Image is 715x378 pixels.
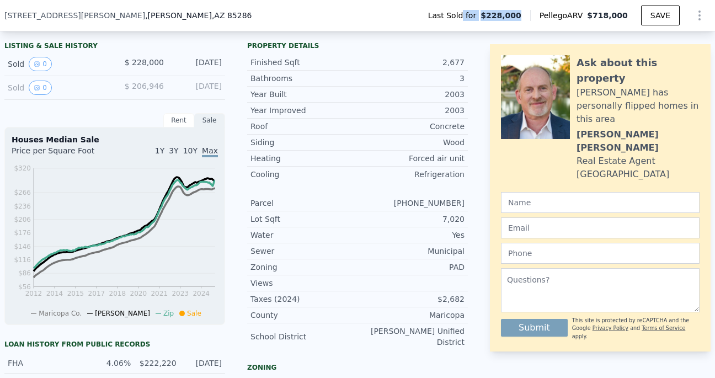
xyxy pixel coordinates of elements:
[8,81,106,95] div: Sold
[250,331,357,342] div: School District
[14,203,31,210] tspan: $236
[8,57,106,71] div: Sold
[250,57,357,68] div: Finished Sqft
[29,81,52,95] button: View historical data
[14,229,31,237] tspan: $176
[357,73,465,84] div: 3
[689,4,711,26] button: Show Options
[357,121,465,132] div: Concrete
[4,340,225,349] div: Loan history from public records
[39,310,82,317] span: Maricopa Co.
[501,217,700,238] input: Email
[250,214,357,225] div: Lot Sqft
[163,310,174,317] span: Zip
[540,10,588,21] span: Pellego ARV
[357,294,465,305] div: $2,682
[501,192,700,213] input: Name
[250,246,357,257] div: Sewer
[14,256,31,264] tspan: $116
[14,243,31,251] tspan: $146
[137,358,176,369] div: $222,220
[357,169,465,180] div: Refrigeration
[18,269,31,277] tspan: $86
[250,105,357,116] div: Year Improved
[250,310,357,321] div: County
[357,137,465,148] div: Wood
[428,10,481,21] span: Last Sold for
[357,153,465,164] div: Forced air unit
[642,325,685,331] a: Terms of Service
[14,216,31,223] tspan: $206
[593,325,628,331] a: Privacy Policy
[14,164,31,172] tspan: $320
[92,358,131,369] div: 4.06%
[357,198,465,209] div: [PHONE_NUMBER]
[18,283,31,291] tspan: $56
[173,57,222,71] div: [DATE]
[169,146,178,155] span: 3Y
[250,137,357,148] div: Siding
[25,290,42,297] tspan: 2012
[250,169,357,180] div: Cooling
[357,89,465,100] div: 2003
[250,262,357,273] div: Zoning
[4,41,225,52] div: LISTING & SALE HISTORY
[193,290,210,297] tspan: 2024
[357,326,465,348] div: [PERSON_NAME] Unified District
[46,290,63,297] tspan: 2014
[183,358,222,369] div: [DATE]
[357,105,465,116] div: 2003
[250,89,357,100] div: Year Built
[250,294,357,305] div: Taxes (2024)
[250,73,357,84] div: Bathrooms
[4,10,145,21] span: [STREET_ADDRESS][PERSON_NAME]
[501,243,700,264] input: Phone
[12,134,218,145] div: Houses Median Sale
[183,146,198,155] span: 10Y
[163,113,194,127] div: Rent
[577,155,655,168] div: Real Estate Agent
[88,290,105,297] tspan: 2017
[577,55,700,86] div: Ask about this property
[8,358,86,369] div: FHA
[250,153,357,164] div: Heating
[577,86,700,126] div: [PERSON_NAME] has personally flipped homes in this area
[481,10,521,21] span: $228,000
[29,57,52,71] button: View historical data
[247,41,468,50] div: Property details
[145,10,252,21] span: , [PERSON_NAME]
[357,57,465,68] div: 2,677
[130,290,147,297] tspan: 2020
[125,58,164,67] span: $ 228,000
[67,290,84,297] tspan: 2015
[357,230,465,241] div: Yes
[151,290,168,297] tspan: 2021
[187,310,201,317] span: Sale
[501,319,568,337] button: Submit
[357,246,465,257] div: Municipal
[12,145,115,163] div: Price per Square Foot
[250,198,357,209] div: Parcel
[173,81,222,95] div: [DATE]
[247,363,468,372] div: Zoning
[577,128,700,155] div: [PERSON_NAME] [PERSON_NAME]
[250,230,357,241] div: Water
[125,82,164,90] span: $ 206,946
[250,278,357,289] div: Views
[109,290,126,297] tspan: 2018
[250,121,357,132] div: Roof
[572,317,700,340] div: This site is protected by reCAPTCHA and the Google and apply.
[95,310,150,317] span: [PERSON_NAME]
[172,290,189,297] tspan: 2023
[587,11,628,20] span: $718,000
[212,11,252,20] span: , AZ 85286
[641,6,680,25] button: SAVE
[577,168,669,181] div: [GEOGRAPHIC_DATA]
[357,262,465,273] div: PAD
[155,146,164,155] span: 1Y
[357,214,465,225] div: 7,020
[14,189,31,196] tspan: $266
[194,113,225,127] div: Sale
[202,146,218,157] span: Max
[357,310,465,321] div: Maricopa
